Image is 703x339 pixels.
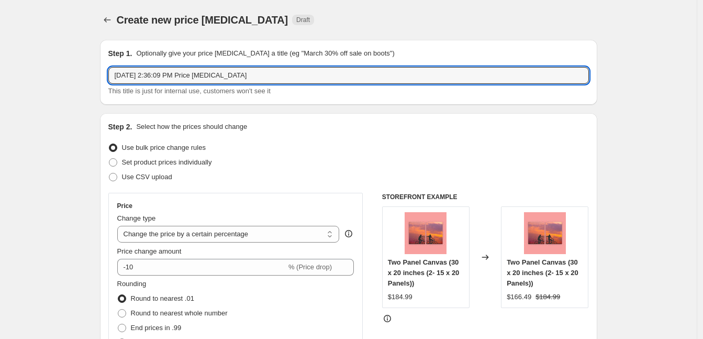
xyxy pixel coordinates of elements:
img: two-panel-placeholder_0bd10f10-f293-4496-bf00-2e4947b6003d_80x.jpg [524,212,566,254]
h2: Step 2. [108,122,132,132]
span: Change type [117,214,156,222]
div: $184.99 [388,292,412,302]
img: two-panel-placeholder_0bd10f10-f293-4496-bf00-2e4947b6003d_80x.jpg [405,212,447,254]
span: Use CSV upload [122,173,172,181]
input: -15 [117,259,286,276]
p: Optionally give your price [MEDICAL_DATA] a title (eg "March 30% off sale on boots") [136,48,394,59]
span: Round to nearest .01 [131,294,194,302]
input: 30% off holiday sale [108,67,589,84]
p: Select how the prices should change [136,122,247,132]
span: This title is just for internal use, customers won't see it [108,87,271,95]
div: $166.49 [507,292,531,302]
span: End prices in .99 [131,324,182,332]
strike: $184.99 [535,292,560,302]
span: Two Panel Canvas (30 x 20 inches (2- 15 x 20 Panels)) [507,258,578,287]
span: Use bulk price change rules [122,144,206,151]
span: Draft [296,16,310,24]
span: Create new price [MEDICAL_DATA] [117,14,288,26]
h6: STOREFRONT EXAMPLE [382,193,589,201]
h2: Step 1. [108,48,132,59]
span: Two Panel Canvas (30 x 20 inches (2- 15 x 20 Panels)) [388,258,460,287]
div: help [343,228,354,239]
h3: Price [117,202,132,210]
span: Set product prices individually [122,158,212,166]
button: Price change jobs [100,13,115,27]
span: % (Price drop) [288,263,332,271]
span: Round to nearest whole number [131,309,228,317]
span: Rounding [117,280,147,288]
span: Price change amount [117,247,182,255]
